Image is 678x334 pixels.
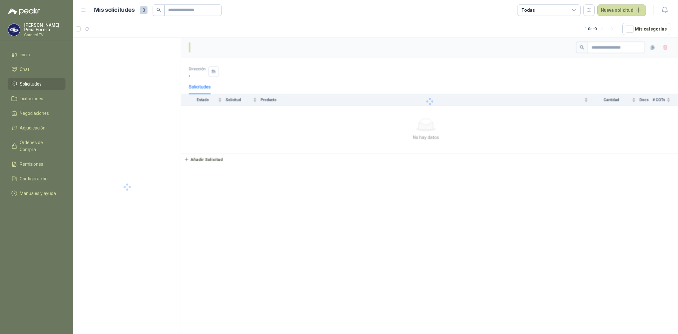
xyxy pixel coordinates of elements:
span: search [156,8,161,12]
a: Chat [8,63,65,75]
span: Chat [20,66,29,73]
span: Solicitudes [20,80,42,87]
a: Licitaciones [8,93,65,105]
h1: Mis solicitudes [94,5,135,15]
p: Caracol TV [24,33,65,37]
img: Logo peakr [8,8,40,15]
a: Configuración [8,173,65,185]
a: Manuales y ayuda [8,187,65,199]
a: Adjudicación [8,122,65,134]
span: Negociaciones [20,110,49,117]
span: 0 [140,6,147,14]
button: Nueva solicitud [597,4,646,16]
a: Órdenes de Compra [8,136,65,156]
button: Mís categorías [622,23,670,35]
a: Remisiones [8,158,65,170]
span: Configuración [20,175,48,182]
a: Inicio [8,49,65,61]
span: Remisiones [20,161,43,168]
img: Company Logo [8,24,20,36]
p: [PERSON_NAME] Peña Forero [24,23,65,32]
span: Inicio [20,51,30,58]
div: Todas [521,7,535,14]
span: Licitaciones [20,95,43,102]
span: Manuales y ayuda [20,190,56,197]
div: 1 - 0 de 0 [585,24,617,34]
span: Adjudicación [20,124,45,131]
span: Órdenes de Compra [20,139,59,153]
a: Solicitudes [8,78,65,90]
a: Negociaciones [8,107,65,119]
